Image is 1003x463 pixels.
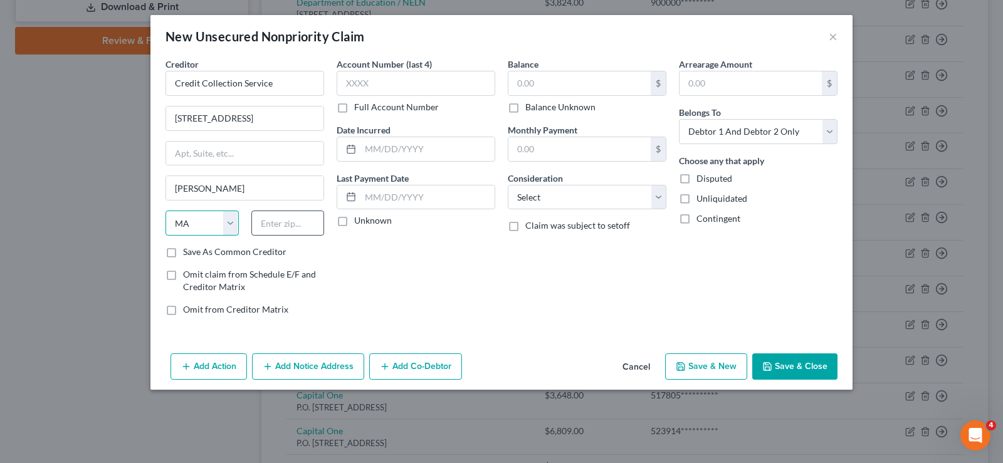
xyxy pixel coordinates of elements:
button: Cancel [612,355,660,380]
input: Enter zip... [251,211,325,236]
button: Save & Close [752,353,838,380]
span: Omit claim from Schedule E/F and Creditor Matrix [183,269,316,292]
label: Save As Common Creditor [183,246,286,258]
span: Contingent [696,213,740,224]
button: Save & New [665,353,747,380]
label: Arrearage Amount [679,58,752,71]
button: × [829,29,838,44]
button: Add Notice Address [252,353,364,380]
label: Monthly Payment [508,123,577,137]
label: Unknown [354,214,392,227]
div: $ [651,71,666,95]
input: Apt, Suite, etc... [166,142,323,165]
input: Search creditor by name... [165,71,324,96]
div: $ [822,71,837,95]
input: 0.00 [508,71,651,95]
label: Consideration [508,172,563,185]
iframe: Intercom live chat [960,420,990,450]
input: MM/DD/YYYY [360,185,495,209]
label: Balance Unknown [525,101,596,113]
span: Claim was subject to setoff [525,220,630,231]
label: Choose any that apply [679,154,764,167]
span: Unliquidated [696,193,747,204]
span: Creditor [165,59,199,70]
span: 4 [986,420,996,430]
button: Add Co-Debtor [369,353,462,380]
label: Balance [508,58,538,71]
span: Disputed [696,173,732,184]
div: $ [651,137,666,161]
input: 0.00 [680,71,822,95]
input: Enter address... [166,107,323,130]
input: Enter city... [166,176,323,200]
label: Full Account Number [354,101,439,113]
span: Belongs To [679,107,721,118]
button: Add Action [171,353,247,380]
label: Date Incurred [337,123,391,137]
span: Omit from Creditor Matrix [183,304,288,315]
input: MM/DD/YYYY [360,137,495,161]
label: Account Number (last 4) [337,58,432,71]
div: New Unsecured Nonpriority Claim [165,28,364,45]
label: Last Payment Date [337,172,409,185]
input: 0.00 [508,137,651,161]
input: XXXX [337,71,495,96]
